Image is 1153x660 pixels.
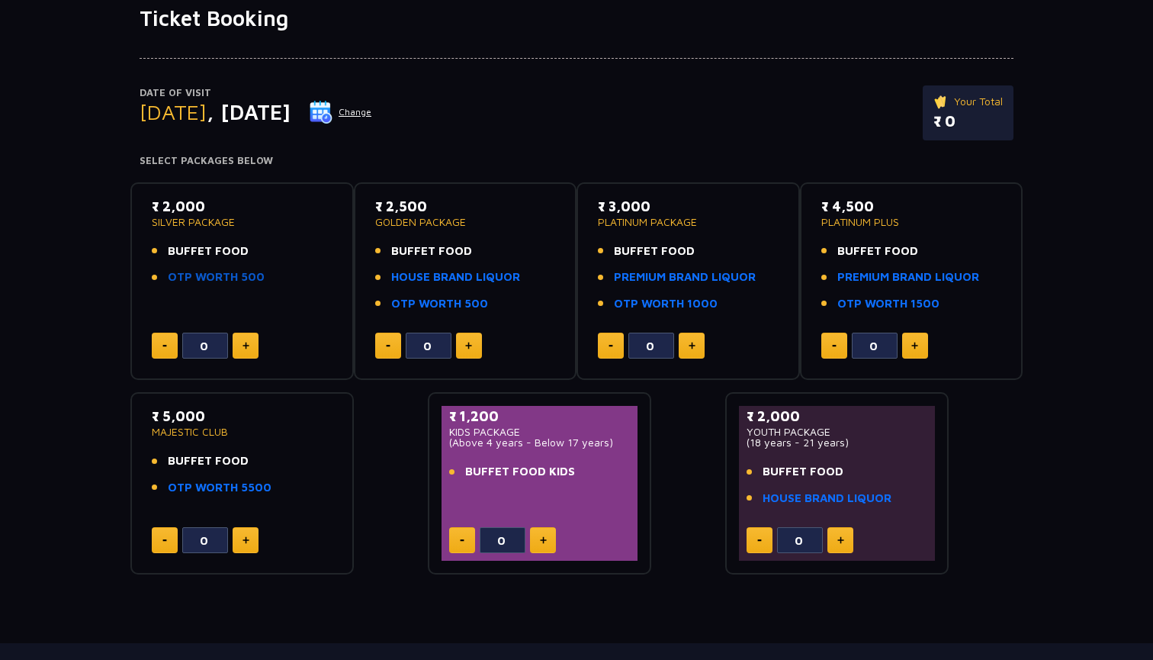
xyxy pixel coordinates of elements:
img: minus [609,345,613,347]
span: BUFFET FOOD [614,243,695,260]
a: OTP WORTH 1500 [837,295,939,313]
img: plus [837,536,844,544]
a: OTP WORTH 5500 [168,479,271,497]
a: OTP WORTH 1000 [614,295,718,313]
span: BUFFET FOOD [763,463,843,481]
p: ₹ 2,000 [747,406,927,427]
p: PLATINUM PLUS [821,217,1002,227]
span: BUFFET FOOD [168,452,249,470]
p: ₹ 3,000 [598,196,779,217]
p: ₹ 2,500 [375,196,556,217]
p: ₹ 2,000 [152,196,332,217]
img: plus [242,342,249,349]
img: plus [465,342,472,349]
p: GOLDEN PACKAGE [375,217,556,227]
img: minus [460,539,464,542]
img: minus [162,345,167,347]
span: BUFFET FOOD [168,243,249,260]
a: HOUSE BRAND LIQUOR [391,269,520,286]
p: (18 years - 21 years) [747,437,927,448]
p: KIDS PACKAGE [449,427,630,437]
p: ₹ 4,500 [821,196,1002,217]
p: ₹ 5,000 [152,406,332,427]
button: Change [309,100,372,124]
p: YOUTH PACKAGE [747,427,927,437]
a: PREMIUM BRAND LIQUOR [837,269,979,286]
img: plus [242,536,249,544]
p: PLATINUM PACKAGE [598,217,779,227]
p: (Above 4 years - Below 17 years) [449,437,630,448]
a: PREMIUM BRAND LIQUOR [614,269,756,286]
p: ₹ 1,200 [449,406,630,427]
img: plus [911,342,918,349]
img: ticket [933,93,949,110]
span: BUFFET FOOD [391,243,472,260]
p: Date of Visit [140,85,372,101]
img: plus [689,342,695,349]
a: OTP WORTH 500 [391,295,488,313]
span: [DATE] [140,99,207,124]
p: ₹ 0 [933,110,1003,133]
img: minus [832,345,837,347]
span: BUFFET FOOD [837,243,918,260]
h1: Ticket Booking [140,5,1013,31]
a: OTP WORTH 500 [168,269,265,286]
img: minus [162,539,167,542]
img: plus [540,536,547,544]
span: , [DATE] [207,99,291,124]
a: HOUSE BRAND LIQUOR [763,490,891,507]
h4: Select Packages Below [140,155,1013,167]
p: SILVER PACKAGE [152,217,332,227]
img: minus [757,539,762,542]
img: minus [386,345,390,347]
p: MAJESTIC CLUB [152,427,332,437]
span: BUFFET FOOD KIDS [465,463,575,481]
p: Your Total [933,93,1003,110]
